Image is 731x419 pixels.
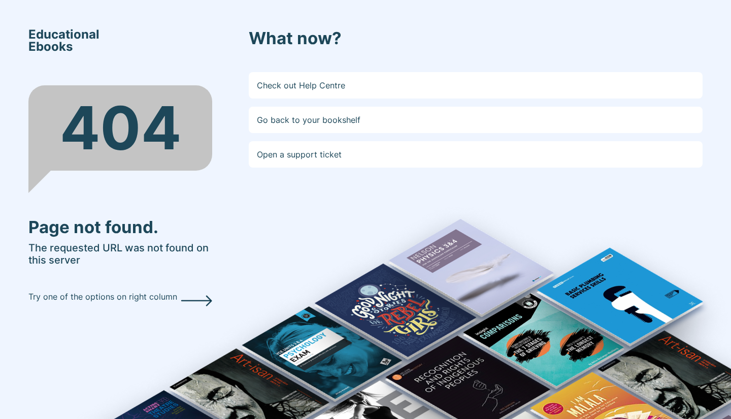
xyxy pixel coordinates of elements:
h3: Page not found. [28,217,212,238]
h3: What now? [249,28,703,49]
a: Open a support ticket [249,141,703,168]
div: 404 [28,85,212,171]
span: Educational Ebooks [28,28,99,53]
a: Check out Help Centre [249,72,703,99]
p: Try one of the options on right column [28,291,177,303]
a: Go back to your bookshelf [249,107,703,133]
h5: The requested URL was not found on this server [28,242,212,266]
